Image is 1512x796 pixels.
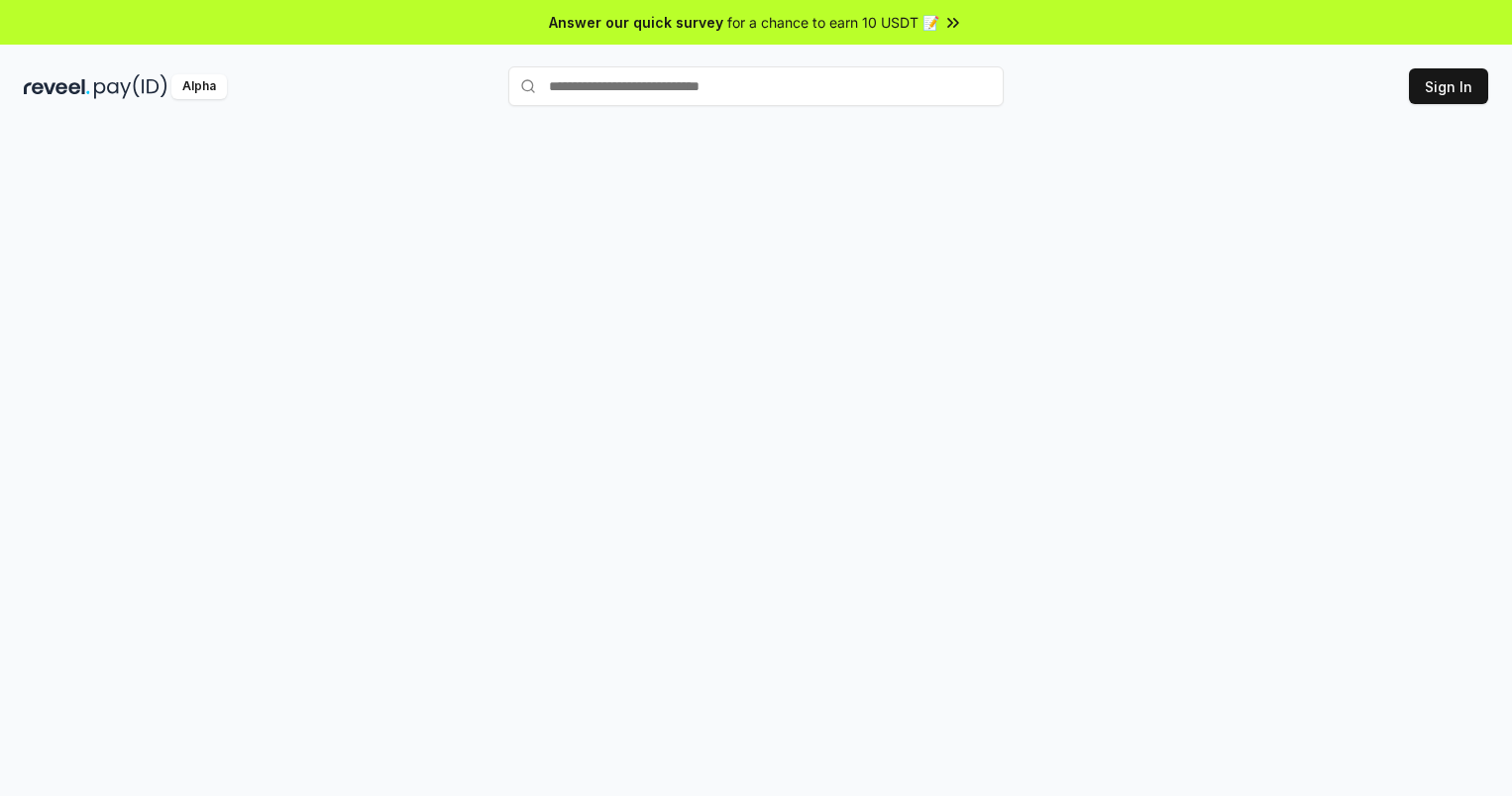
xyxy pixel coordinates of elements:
span: Answer our quick survey [549,12,723,33]
img: reveel_dark [24,74,90,99]
img: pay_id [94,74,167,99]
div: Alpha [171,74,227,99]
span: for a chance to earn 10 USDT 📝 [727,12,939,33]
button: Sign In [1409,68,1488,104]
